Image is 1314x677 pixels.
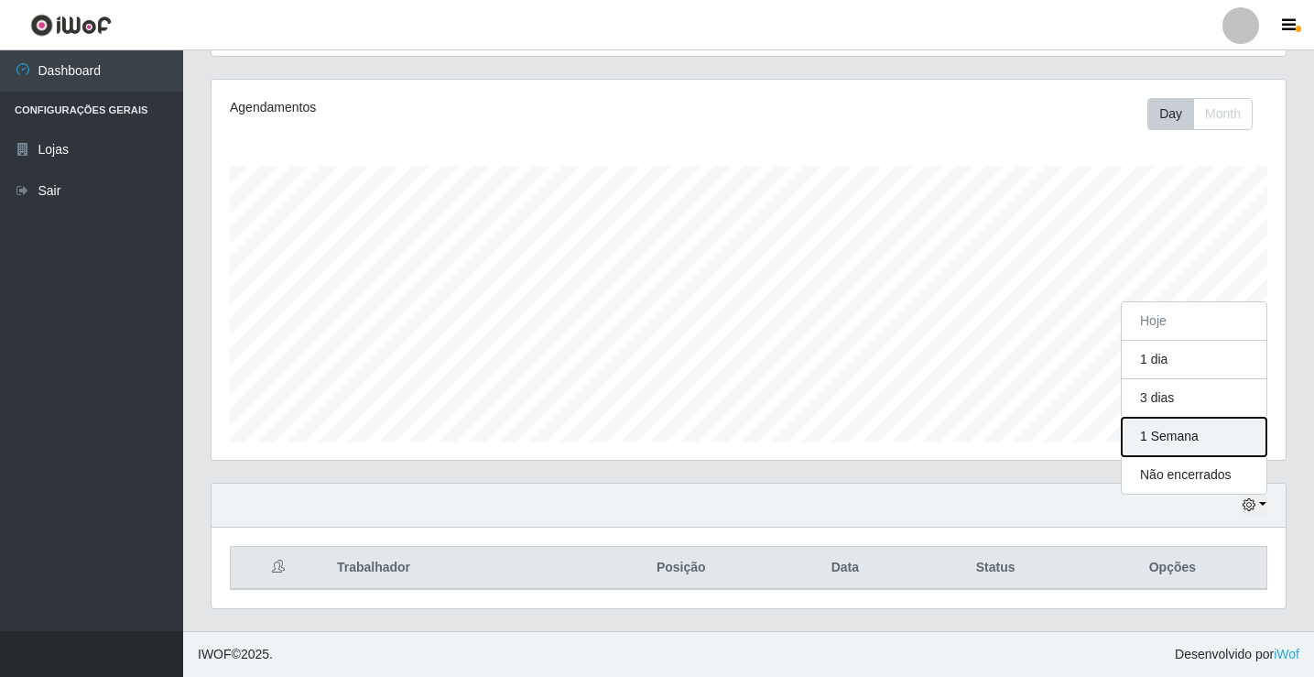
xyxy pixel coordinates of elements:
span: IWOF [198,647,232,661]
span: © 2025 . [198,645,273,664]
th: Data [777,547,912,590]
span: Desenvolvido por [1175,645,1299,664]
button: Day [1147,98,1194,130]
button: 3 dias [1122,379,1266,418]
button: 1 Semana [1122,418,1266,456]
a: iWof [1274,647,1299,661]
th: Trabalhador [326,547,584,590]
button: Não encerrados [1122,456,1266,494]
button: 1 dia [1122,341,1266,379]
div: First group [1147,98,1253,130]
th: Posição [584,547,777,590]
button: Hoje [1122,302,1266,341]
img: CoreUI Logo [30,14,112,37]
th: Status [913,547,1079,590]
div: Agendamentos [230,98,646,117]
div: Toolbar with button groups [1147,98,1267,130]
button: Month [1193,98,1253,130]
th: Opções [1079,547,1267,590]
